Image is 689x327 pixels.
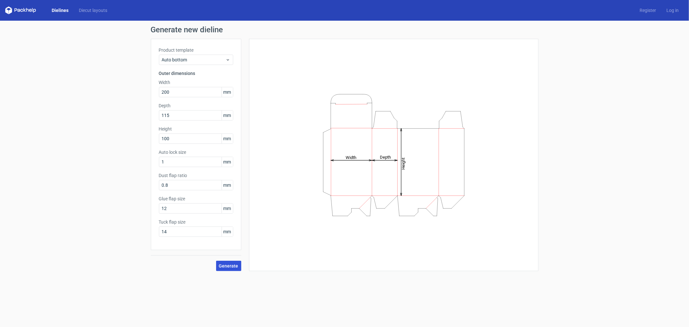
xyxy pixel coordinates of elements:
[634,7,661,14] a: Register
[159,70,233,77] h3: Outer dimensions
[159,219,233,225] label: Tuck flap size
[380,155,391,160] tspan: Depth
[74,7,112,14] a: Diecut layouts
[47,7,74,14] a: Dielines
[159,79,233,86] label: Width
[222,111,233,120] span: mm
[159,172,233,179] label: Dust flap ratio
[151,26,538,34] h1: Generate new dieline
[346,155,356,160] tspan: Width
[222,87,233,97] span: mm
[159,102,233,109] label: Depth
[159,47,233,53] label: Product template
[222,180,233,190] span: mm
[159,195,233,202] label: Glue flap size
[661,7,684,14] a: Log in
[401,157,406,169] tspan: Height
[162,57,225,63] span: Auto bottom
[216,261,241,271] button: Generate
[159,149,233,155] label: Auto lock size
[159,126,233,132] label: Height
[222,204,233,213] span: mm
[222,157,233,167] span: mm
[222,134,233,143] span: mm
[219,264,238,268] span: Generate
[222,227,233,237] span: mm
